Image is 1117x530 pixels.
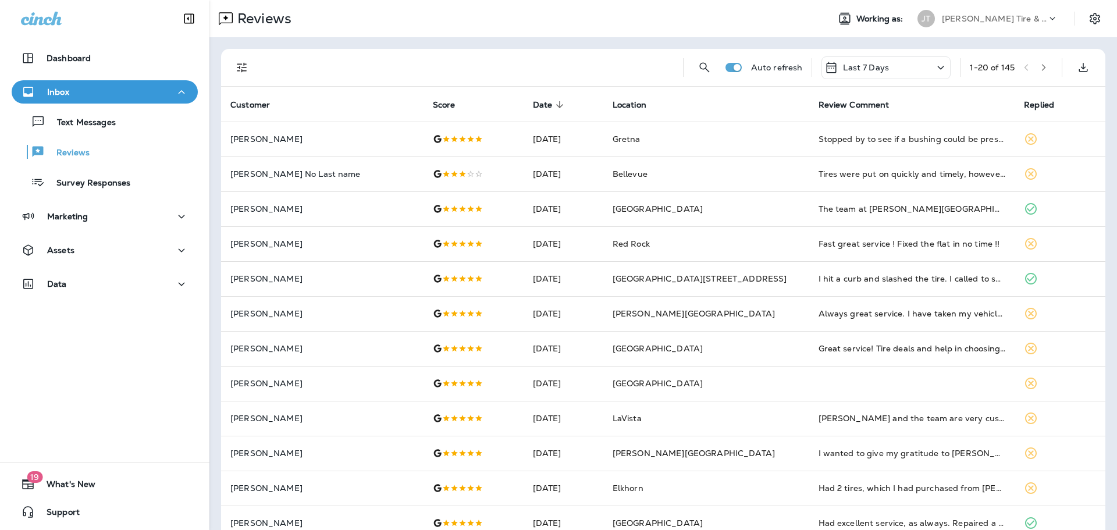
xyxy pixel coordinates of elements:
[12,109,198,134] button: Text Messages
[843,63,889,72] p: Last 7 Days
[12,205,198,228] button: Marketing
[524,401,603,436] td: [DATE]
[613,273,787,284] span: [GEOGRAPHIC_DATA][STREET_ADDRESS]
[819,238,1006,250] div: Fast great service ! Fixed the flat in no time !!
[613,343,703,354] span: [GEOGRAPHIC_DATA]
[12,239,198,262] button: Assets
[230,274,414,283] p: [PERSON_NAME]
[230,518,414,528] p: [PERSON_NAME]
[230,204,414,214] p: [PERSON_NAME]
[47,246,74,255] p: Assets
[819,100,890,110] span: Review Comment
[1024,100,1054,110] span: Replied
[12,472,198,496] button: 19What's New
[613,518,703,528] span: [GEOGRAPHIC_DATA]
[524,296,603,331] td: [DATE]
[751,63,803,72] p: Auto refresh
[230,134,414,144] p: [PERSON_NAME]
[856,14,906,24] span: Working as:
[613,413,642,424] span: LaVista
[230,99,285,110] span: Customer
[819,99,905,110] span: Review Comment
[230,449,414,458] p: [PERSON_NAME]
[27,471,42,483] span: 19
[230,414,414,423] p: [PERSON_NAME]
[433,99,471,110] span: Score
[524,436,603,471] td: [DATE]
[613,204,703,214] span: [GEOGRAPHIC_DATA]
[524,471,603,506] td: [DATE]
[35,507,80,521] span: Support
[819,482,1006,494] div: Had 2 tires, which I had purchased from Jensen Tire 2 years ago, that were continually showing lo...
[47,279,67,289] p: Data
[613,448,775,458] span: [PERSON_NAME][GEOGRAPHIC_DATA]
[233,10,291,27] p: Reviews
[47,54,91,63] p: Dashboard
[524,156,603,191] td: [DATE]
[613,100,646,110] span: Location
[230,344,414,353] p: [PERSON_NAME]
[45,178,130,189] p: Survey Responses
[1024,99,1069,110] span: Replied
[230,100,270,110] span: Customer
[524,226,603,261] td: [DATE]
[12,80,198,104] button: Inbox
[1072,56,1095,79] button: Export as CSV
[524,331,603,366] td: [DATE]
[35,479,95,493] span: What's New
[230,379,414,388] p: [PERSON_NAME]
[1084,8,1105,29] button: Settings
[230,239,414,248] p: [PERSON_NAME]
[613,378,703,389] span: [GEOGRAPHIC_DATA]
[230,483,414,493] p: [PERSON_NAME]
[230,309,414,318] p: [PERSON_NAME]
[45,118,116,129] p: Text Messages
[819,168,1006,180] div: Tires were put on quickly and timely, however their estimates for tie rod ends and sway bar links...
[433,100,456,110] span: Score
[45,148,90,159] p: Reviews
[693,56,716,79] button: Search Reviews
[819,203,1006,215] div: The team at Jensen 168th and Center has always done a great job of taking care of our cars! Prest...
[524,191,603,226] td: [DATE]
[524,366,603,401] td: [DATE]
[613,134,641,144] span: Gretna
[819,447,1006,459] div: I wanted to give my gratitude to Jensen for helping my young college daughter with a tire repair ...
[613,99,661,110] span: Location
[613,483,643,493] span: Elkhorn
[613,169,648,179] span: Bellevue
[819,412,1006,424] div: Adam and the team are very customer focused. Getting an appointment was smooth and accommodating....
[524,122,603,156] td: [DATE]
[230,169,414,179] p: [PERSON_NAME] No Last name
[524,261,603,296] td: [DATE]
[173,7,205,30] button: Collapse Sidebar
[917,10,935,27] div: JT
[47,87,69,97] p: Inbox
[819,308,1006,319] div: Always great service. I have taken my vehicles to them for 25 years.
[47,212,88,221] p: Marketing
[970,63,1015,72] div: 1 - 20 of 145
[942,14,1047,23] p: [PERSON_NAME] Tire & Auto
[819,517,1006,529] div: Had excellent service, as always. Repaired a tire in under an hour when I know they were quite bu...
[819,273,1006,284] div: I hit a curb and slashed the tire. I called to see if I could get in to get a new tire. They took...
[12,500,198,524] button: Support
[613,308,775,319] span: [PERSON_NAME][GEOGRAPHIC_DATA]
[12,47,198,70] button: Dashboard
[533,99,568,110] span: Date
[12,170,198,194] button: Survey Responses
[613,239,650,249] span: Red Rock
[819,133,1006,145] div: Stopped by to see if a bushing could be pressed into a knuckle. Took care of at at a reasonable p...
[533,100,553,110] span: Date
[230,56,254,79] button: Filters
[819,343,1006,354] div: Great service! Tire deals and help in choosing was very helpful!
[12,272,198,296] button: Data
[12,140,198,164] button: Reviews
